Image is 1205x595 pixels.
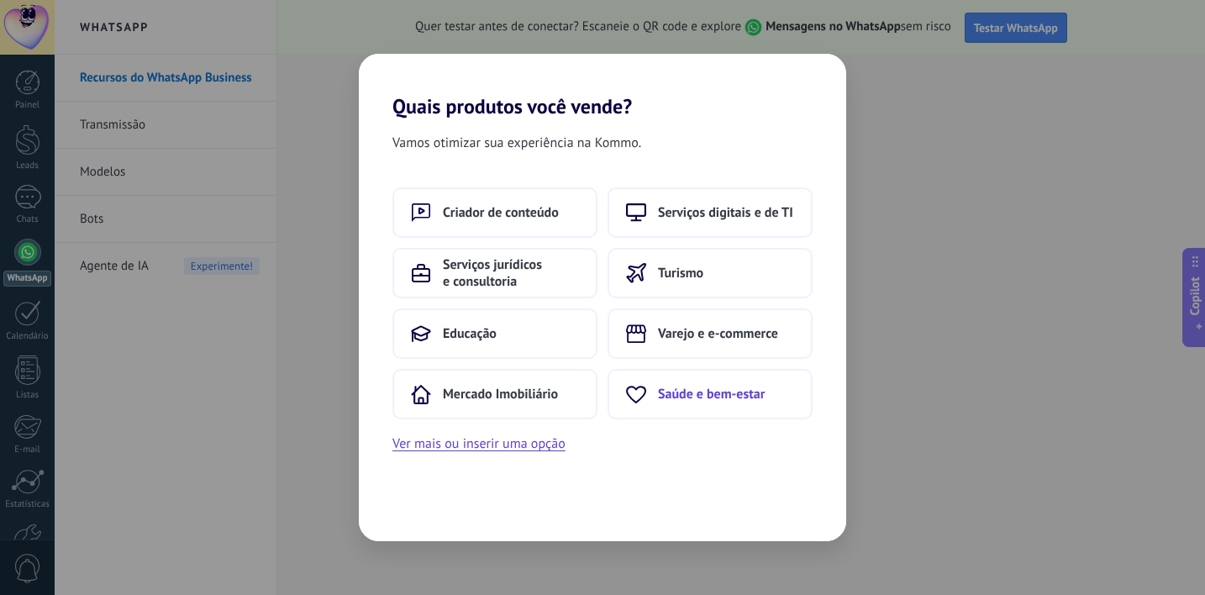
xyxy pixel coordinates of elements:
[392,187,597,238] button: Criador de conteúdo
[443,256,579,290] span: Serviços jurídicos e consultoria
[608,308,813,359] button: Varejo e e-commerce
[443,204,559,221] span: Criador de conteúdo
[392,248,597,298] button: Serviços jurídicos e consultoria
[658,204,793,221] span: Serviços digitais e de TI
[608,187,813,238] button: Serviços digitais e de TI
[443,325,497,342] span: Educação
[392,132,641,154] span: Vamos otimizar sua experiência na Kommo.
[658,325,778,342] span: Varejo e e-commerce
[608,369,813,419] button: Saúde e bem-estar
[392,369,597,419] button: Mercado Imobiliário
[359,54,846,118] h2: Quais produtos você vende?
[392,308,597,359] button: Educação
[608,248,813,298] button: Turismo
[443,386,558,403] span: Mercado Imobiliário
[392,433,566,455] button: Ver mais ou inserir uma opção
[658,386,765,403] span: Saúde e bem-estar
[658,265,703,282] span: Turismo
